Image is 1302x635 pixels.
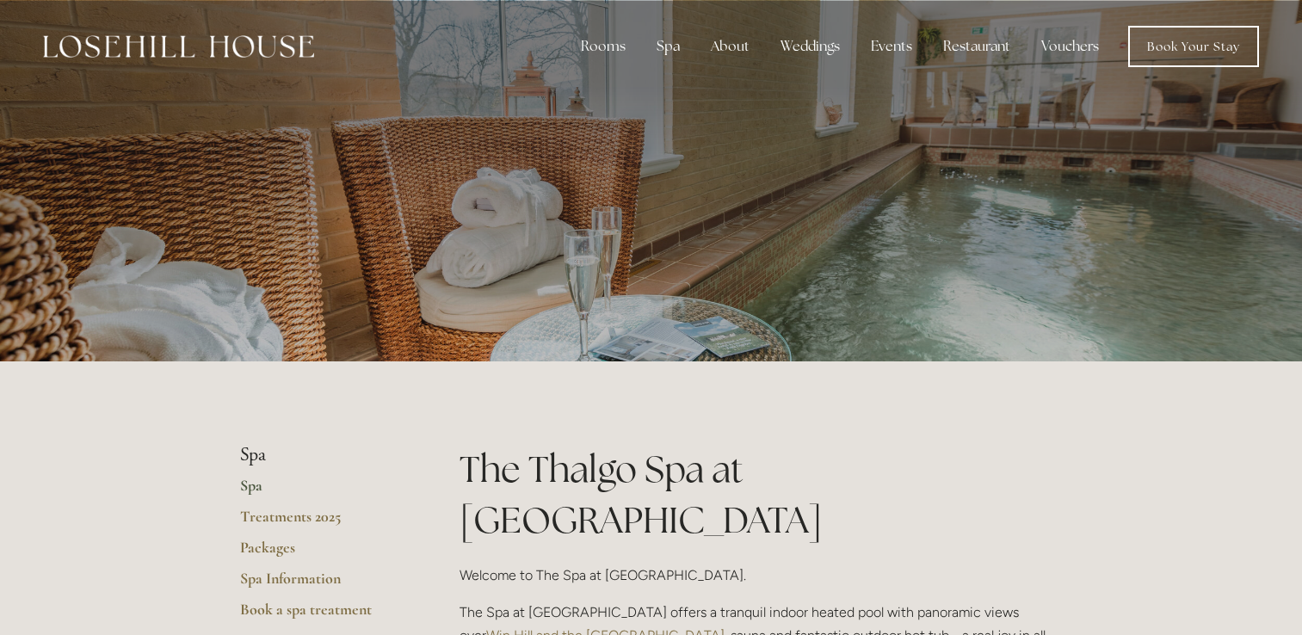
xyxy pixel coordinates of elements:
[643,29,694,64] div: Spa
[460,564,1063,587] p: Welcome to The Spa at [GEOGRAPHIC_DATA].
[567,29,639,64] div: Rooms
[1027,29,1113,64] a: Vouchers
[929,29,1024,64] div: Restaurant
[240,444,404,466] li: Spa
[43,35,314,58] img: Losehill House
[857,29,926,64] div: Events
[767,29,854,64] div: Weddings
[697,29,763,64] div: About
[460,444,1063,546] h1: The Thalgo Spa at [GEOGRAPHIC_DATA]
[240,476,404,507] a: Spa
[240,569,404,600] a: Spa Information
[240,600,404,631] a: Book a spa treatment
[240,507,404,538] a: Treatments 2025
[1128,26,1259,67] a: Book Your Stay
[240,538,404,569] a: Packages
